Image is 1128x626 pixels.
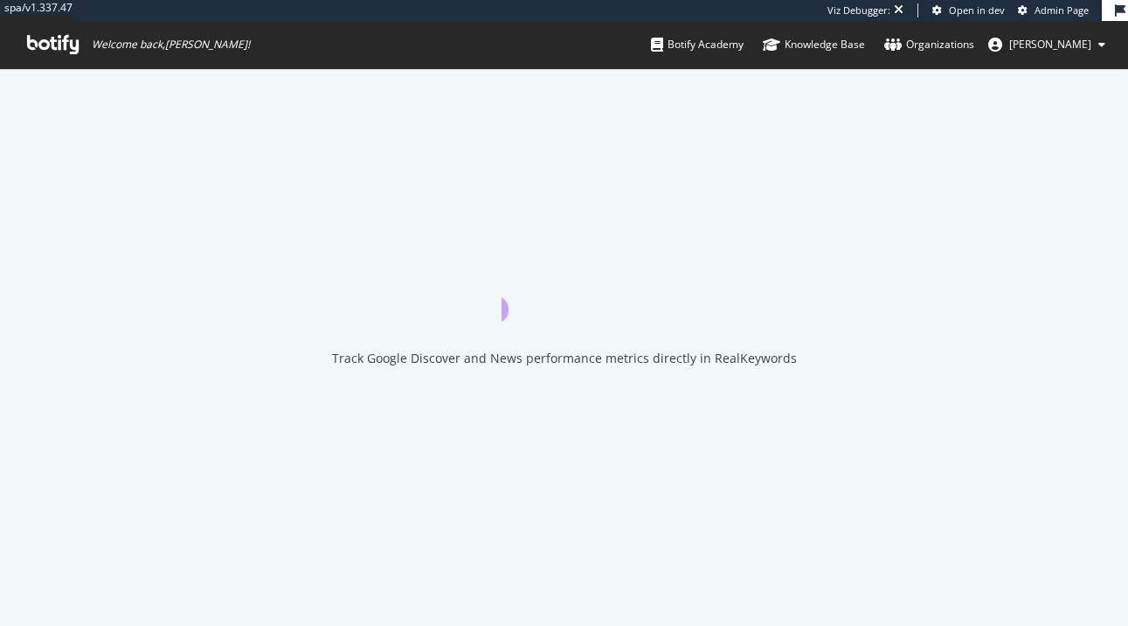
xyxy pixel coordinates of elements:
[932,3,1005,17] a: Open in dev
[763,21,865,68] a: Knowledge Base
[827,3,890,17] div: Viz Debugger:
[1018,3,1089,17] a: Admin Page
[974,31,1119,59] button: [PERSON_NAME]
[651,36,744,53] div: Botify Academy
[949,3,1005,17] span: Open in dev
[763,36,865,53] div: Knowledge Base
[92,38,250,52] span: Welcome back, [PERSON_NAME] !
[1035,3,1089,17] span: Admin Page
[884,36,974,53] div: Organizations
[651,21,744,68] a: Botify Academy
[884,21,974,68] a: Organizations
[1009,37,1091,52] span: adrianna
